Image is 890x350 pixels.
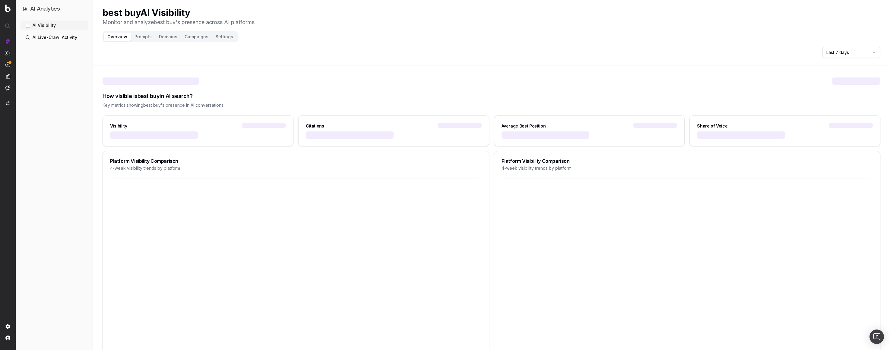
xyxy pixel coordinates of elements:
[103,102,880,108] div: Key metrics showing best buy 's presence in AI conversations
[103,18,255,27] p: Monitor and analyze best buy 's presence across AI platforms
[110,165,482,171] div: 4-week visibility trends by platform
[212,33,237,41] button: Settings
[6,101,10,105] img: Switch project
[5,336,10,340] img: My account
[5,74,10,79] img: Studio
[5,324,10,329] img: Setting
[181,33,212,41] button: Campaigns
[5,5,11,12] img: Botify logo
[110,159,482,163] div: Platform Visibility Comparison
[103,7,255,18] h1: best buy AI Visibility
[5,62,10,67] img: Activation
[869,330,884,344] div: Open Intercom Messenger
[155,33,181,41] button: Domains
[5,85,10,90] img: Assist
[110,123,127,129] div: Visibility
[104,33,131,41] button: Overview
[21,20,88,30] a: AI Visibility
[30,5,60,13] h1: AI Analytics
[502,159,873,163] div: Platform Visibility Comparison
[131,33,155,41] button: Prompts
[103,92,880,100] div: How visible is best buy in AI search?
[21,33,88,42] a: AI Live-Crawl Activity
[697,123,727,129] div: Share of Voice
[502,165,873,171] div: 4-week visibility trends by platform
[306,123,324,129] div: Citations
[5,39,10,44] img: Analytics
[502,123,546,129] div: Average Best Position
[23,5,85,13] button: AI Analytics
[5,50,10,55] img: Intelligence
